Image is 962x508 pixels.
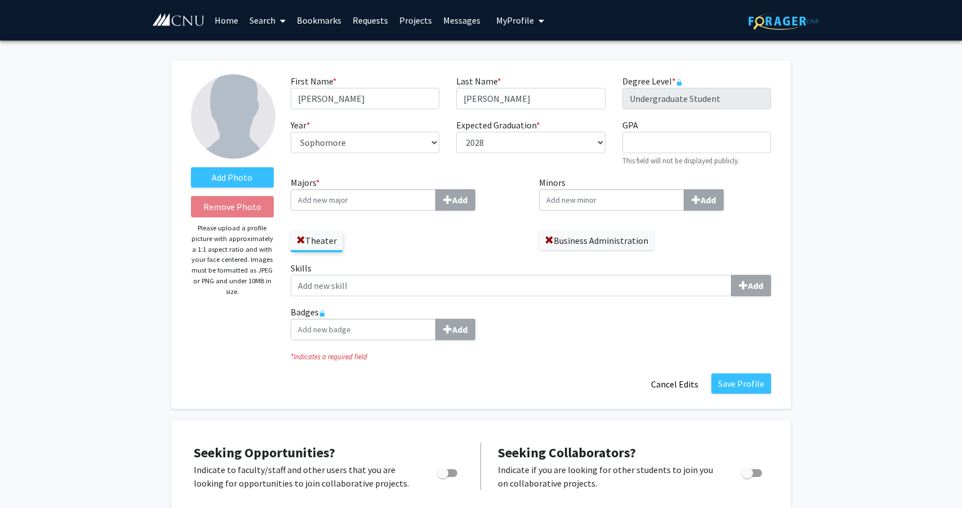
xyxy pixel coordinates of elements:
[194,463,416,490] p: Indicate to faculty/staff and other users that you are looking for opportunities to join collabor...
[191,167,274,188] label: AddProfile Picture
[191,74,275,159] img: Profile Picture
[737,463,768,480] div: Toggle
[435,189,475,211] button: Majors*
[291,118,310,132] label: Year
[644,373,706,395] button: Cancel Edits
[291,189,436,211] input: Majors*Add
[748,280,763,291] b: Add
[684,189,724,211] button: Minors
[291,231,342,250] label: Theater
[539,176,771,211] label: Minors
[701,194,716,206] b: Add
[539,231,654,250] label: Business Administration
[622,156,740,165] small: This field will not be displayed publicly.
[291,1,347,40] a: Bookmarks
[194,444,335,461] span: Seeking Opportunities?
[291,261,771,296] label: Skills
[676,79,683,86] svg: This information is provided and automatically updated by Christopher Newport University and is n...
[435,319,475,340] button: Badges
[152,13,205,27] img: Christopher Newport University Logo
[622,74,683,88] label: Degree Level
[209,1,244,40] a: Home
[749,12,819,30] img: ForagerOne Logo
[438,1,486,40] a: Messages
[433,463,464,480] div: Toggle
[191,223,274,297] p: Please upload a profile picture with approximately a 1:1 aspect ratio and with your face centered...
[291,319,436,340] input: BadgesAdd
[452,324,467,335] b: Add
[496,15,534,26] span: My Profile
[622,118,638,132] label: GPA
[456,74,501,88] label: Last Name
[394,1,438,40] a: Projects
[711,373,771,394] button: Save Profile
[498,444,636,461] span: Seeking Collaborators?
[456,118,540,132] label: Expected Graduation
[291,176,523,211] label: Majors
[291,275,732,296] input: SkillsAdd
[731,275,771,296] button: Skills
[291,351,771,362] i: Indicates a required field
[8,457,48,500] iframe: Chat
[452,194,467,206] b: Add
[539,189,684,211] input: MinorsAdd
[291,305,771,340] label: Badges
[244,1,291,40] a: Search
[291,74,337,88] label: First Name
[191,196,274,217] button: Remove Photo
[498,463,720,490] p: Indicate if you are looking for other students to join you on collaborative projects.
[347,1,394,40] a: Requests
